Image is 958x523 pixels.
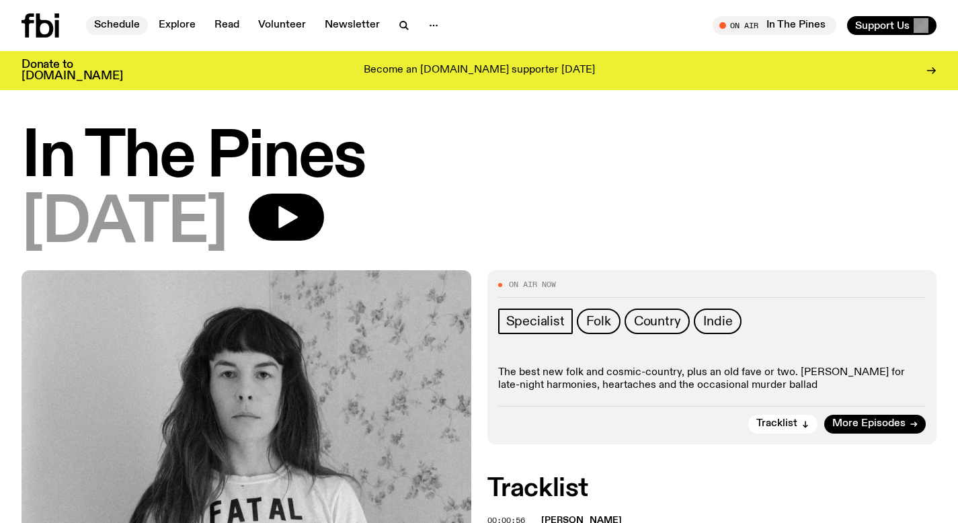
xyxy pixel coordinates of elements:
[855,19,910,32] span: Support Us
[151,16,204,35] a: Explore
[250,16,314,35] a: Volunteer
[577,309,621,334] a: Folk
[498,366,926,392] p: The best new folk and cosmic-country, plus an old fave or two. [PERSON_NAME] for late-night harmo...
[22,194,227,254] span: [DATE]
[364,65,595,77] p: Become an [DOMAIN_NAME] supporter [DATE]
[586,314,611,329] span: Folk
[756,419,797,429] span: Tracklist
[847,16,936,35] button: Support Us
[824,415,926,434] a: More Episodes
[498,309,573,334] a: Specialist
[506,314,565,329] span: Specialist
[634,314,681,329] span: Country
[748,415,817,434] button: Tracklist
[703,314,732,329] span: Indie
[317,16,388,35] a: Newsletter
[713,16,836,35] button: On AirIn The Pines
[487,477,937,501] h2: Tracklist
[22,59,123,82] h3: Donate to [DOMAIN_NAME]
[86,16,148,35] a: Schedule
[22,128,936,188] h1: In The Pines
[509,281,556,288] span: On Air Now
[206,16,247,35] a: Read
[832,419,906,429] span: More Episodes
[694,309,742,334] a: Indie
[625,309,690,334] a: Country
